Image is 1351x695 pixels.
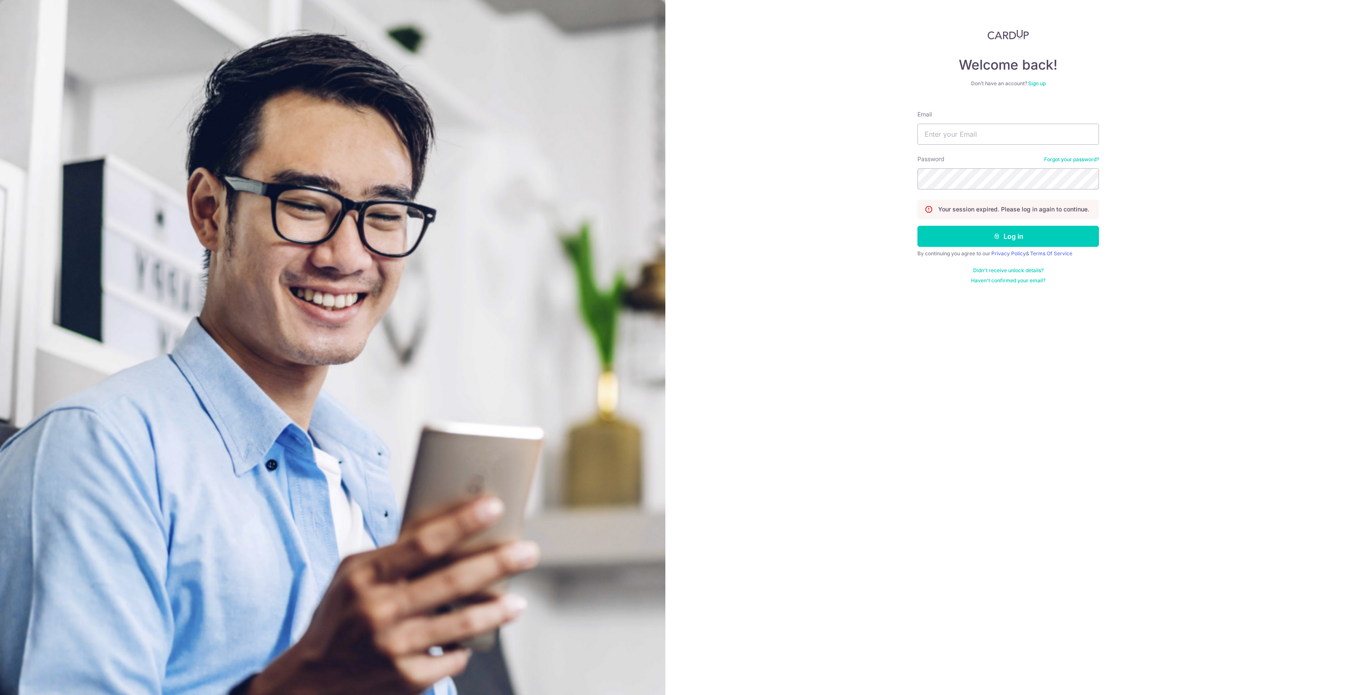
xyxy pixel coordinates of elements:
[917,80,1099,87] div: Don’t have an account?
[917,155,944,163] label: Password
[1044,156,1099,163] a: Forgot your password?
[987,30,1029,40] img: CardUp Logo
[917,110,932,119] label: Email
[1030,250,1072,257] a: Terms Of Service
[1028,80,1046,87] a: Sign up
[938,205,1089,214] p: Your session expired. Please log in again to continue.
[917,226,1099,247] button: Log in
[971,277,1045,284] a: Haven't confirmed your email?
[917,250,1099,257] div: By continuing you agree to our &
[973,267,1044,274] a: Didn't receive unlock details?
[917,57,1099,73] h4: Welcome back!
[917,124,1099,145] input: Enter your Email
[991,250,1026,257] a: Privacy Policy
